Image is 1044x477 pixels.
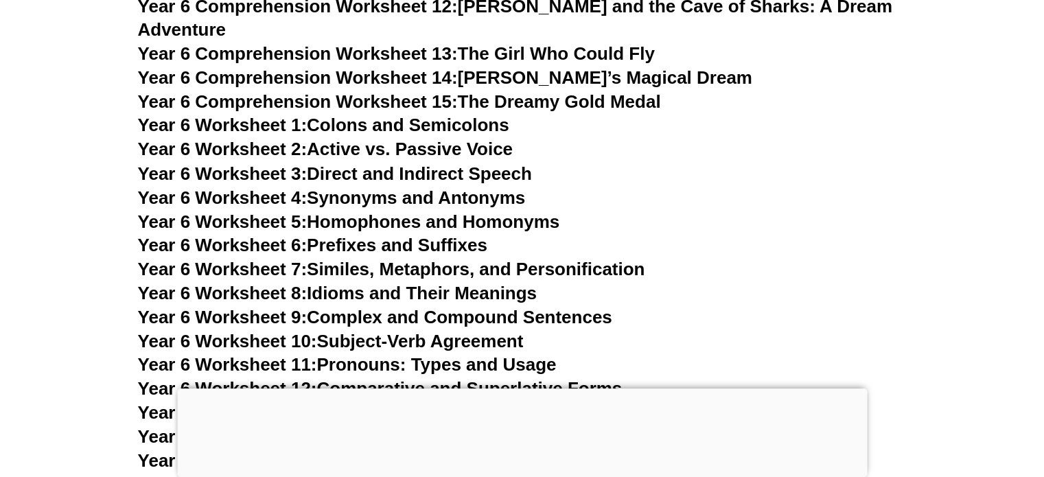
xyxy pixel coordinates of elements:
span: Year 6 Worksheet 15: [138,450,317,470]
a: Year 6 Worksheet 4:Synonyms and Antonyms [138,187,526,207]
a: Year 6 Worksheet 11:Pronouns: Types and Usage [138,353,557,374]
a: Year 6 Worksheet 15:Identifying and Using Adverbs [138,450,574,470]
span: Year 6 Worksheet 2: [138,139,308,159]
span: Year 6 Worksheet 11: [138,353,317,374]
span: Year 6 Worksheet 9: [138,306,308,327]
a: Year 6 Worksheet 1:Colons and Semicolons [138,115,509,135]
a: Year 6 Comprehension Worksheet 13:The Girl Who Could Fly [138,43,655,64]
span: Year 6 Worksheet 3: [138,163,308,183]
a: Year 6 Worksheet 14:Conjunctions [138,426,431,446]
span: Year 6 Comprehension Worksheet 13: [138,43,458,64]
a: Year 6 Worksheet 12:Comparative and Superlative Forms [138,377,623,398]
span: Year 6 Worksheet 13: [138,402,317,422]
span: Year 6 Worksheet 6: [138,234,308,255]
a: Year 6 Comprehension Worksheet 14:[PERSON_NAME]’s Magical Dream [138,67,752,88]
a: Year 6 Worksheet 9:Complex and Compound Sentences [138,306,612,327]
span: Year 6 Comprehension Worksheet 14: [138,67,458,88]
span: Year 6 Comprehension Worksheet 15: [138,91,458,112]
a: Year 6 Worksheet 3:Direct and Indirect Speech [138,163,532,183]
a: Year 6 Comprehension Worksheet 15:The Dreamy Gold Medal [138,91,661,112]
a: Year 6 Worksheet 2:Active vs. Passive Voice [138,139,513,159]
span: Year 6 Worksheet 4: [138,187,308,207]
a: Year 6 Worksheet 7:Similes, Metaphors, and Personification [138,258,645,279]
span: Year 6 Worksheet 5: [138,211,308,231]
a: Year 6 Worksheet 13:Prepositions and Prepositional Phrases [138,402,654,422]
a: Year 6 Worksheet 10:Subject-Verb Agreement [138,330,524,351]
span: Year 6 Worksheet 7: [138,258,308,279]
span: Year 6 Worksheet 12: [138,377,317,398]
iframe: Advertisement [177,388,867,474]
span: Year 6 Worksheet 10: [138,330,317,351]
a: Year 6 Worksheet 8:Idioms and Their Meanings [138,282,537,303]
iframe: Chat Widget [815,323,1044,477]
span: Year 6 Worksheet 8: [138,282,308,303]
a: Year 6 Worksheet 6:Prefixes and Suffixes [138,234,487,255]
span: Year 6 Worksheet 14: [138,426,317,446]
a: Year 6 Worksheet 5:Homophones and Homonyms [138,211,560,231]
span: Year 6 Worksheet 1: [138,115,308,135]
